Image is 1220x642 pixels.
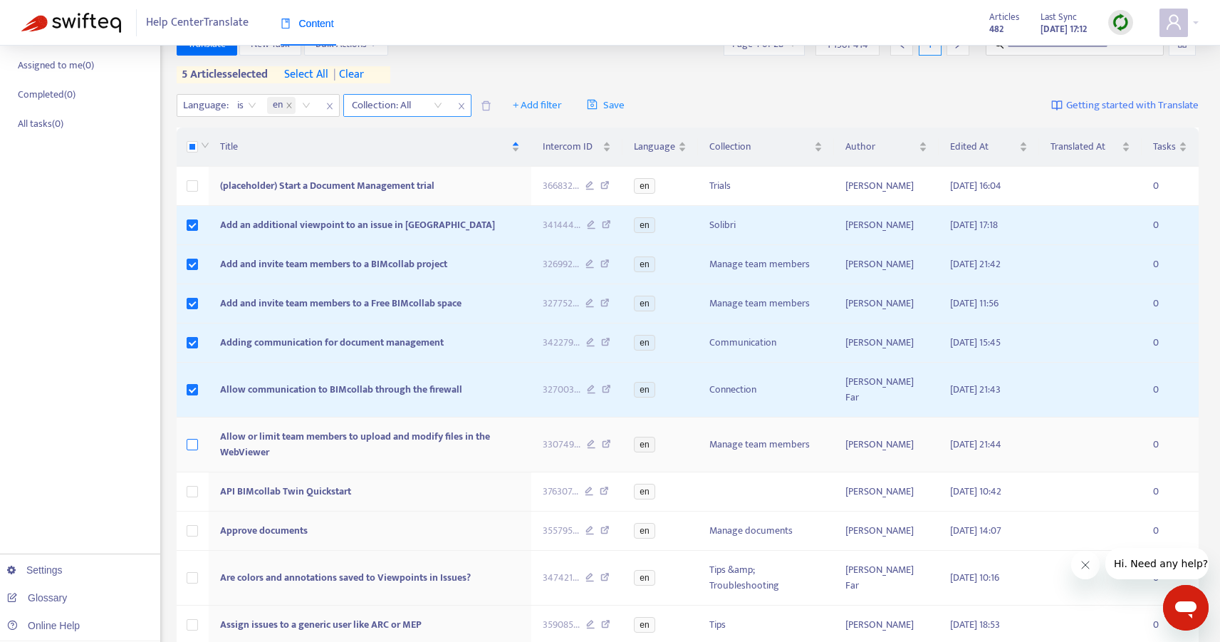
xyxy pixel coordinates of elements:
[177,95,231,116] span: Language :
[220,381,462,398] span: Allow communication to BIMcollab through the firewall
[1050,139,1119,155] span: Translated At
[531,128,623,167] th: Intercom ID
[634,617,655,633] span: en
[698,551,833,606] td: Tips &amp; Troubleshooting
[1165,14,1182,31] span: user
[834,551,939,606] td: [PERSON_NAME] Far
[1041,21,1087,37] strong: [DATE] 17:12
[146,9,249,36] span: Help Center Translate
[543,178,579,194] span: 366832 ...
[827,37,868,52] span: 1 - 15 of 414
[220,334,444,351] span: Adding communication for document management
[1163,585,1209,631] iframe: Button to launch messaging window
[698,284,833,323] td: Manage team members
[220,522,308,539] span: Approve documents
[1039,128,1142,167] th: Translated At
[698,245,833,284] td: Manage team members
[1142,167,1199,206] td: 0
[950,569,999,586] span: [DATE] 10:16
[1142,418,1199,472] td: 0
[634,335,655,351] span: en
[502,94,573,117] button: + Add filter
[939,128,1039,167] th: Edited At
[320,98,339,115] span: close
[634,296,655,311] span: en
[543,437,580,452] span: 330749 ...
[950,334,1001,351] span: [DATE] 15:45
[950,616,1000,633] span: [DATE] 18:53
[834,245,939,284] td: [PERSON_NAME]
[1051,94,1199,117] a: Getting started with Translate
[543,570,579,586] span: 347421 ...
[950,483,1001,499] span: [DATE] 10:42
[1105,548,1209,579] iframe: Message from company
[845,139,916,155] span: Author
[950,256,1001,272] span: [DATE] 21:42
[634,437,655,452] span: en
[634,484,655,499] span: en
[834,512,939,551] td: [PERSON_NAME]
[587,97,625,114] span: Save
[634,178,655,194] span: en
[698,323,833,363] td: Communication
[834,363,939,418] td: [PERSON_NAME] Far
[1142,472,1199,512] td: 0
[220,616,422,633] span: Assign issues to a generic user like ARC or MEP
[1142,128,1199,167] th: Tasks
[220,428,490,460] span: Allow or limit team members to upload and modify files in the WebViewer
[220,256,447,272] span: Add and invite team members to a BIMcollab project
[513,97,562,114] span: + Add filter
[452,98,471,115] span: close
[698,363,833,418] td: Connection
[1153,139,1176,155] span: Tasks
[7,564,63,576] a: Settings
[834,284,939,323] td: [PERSON_NAME]
[950,139,1016,155] span: Edited At
[543,484,578,499] span: 376307 ...
[1051,100,1063,111] img: image-link
[634,570,655,586] span: en
[950,177,1001,194] span: [DATE] 16:04
[7,620,80,631] a: Online Help
[543,617,580,633] span: 359085 ...
[834,472,939,512] td: [PERSON_NAME]
[622,128,698,167] th: Language
[950,295,999,311] span: [DATE] 11:56
[543,296,579,311] span: 327752 ...
[1041,9,1077,25] span: Last Sync
[834,323,939,363] td: [PERSON_NAME]
[220,483,351,499] span: API BIMcollab Twin Quickstart
[634,139,675,155] span: Language
[543,217,580,233] span: 341444 ...
[698,167,833,206] td: Trials
[1142,206,1199,245] td: 0
[950,522,1001,539] span: [DATE] 14:07
[281,19,291,29] span: book
[286,102,293,109] span: close
[220,177,434,194] span: (placeholder) Start a Document Management trial
[634,382,655,398] span: en
[333,65,336,84] span: |
[1142,284,1199,323] td: 0
[220,569,471,586] span: Are colors and annotations saved to Viewpoints in Issues?
[698,206,833,245] td: Solibri
[220,217,495,233] span: Add an additional viewpoint to an issue in [GEOGRAPHIC_DATA]
[1142,512,1199,551] td: 0
[237,95,256,116] span: is
[950,381,1001,398] span: [DATE] 21:43
[1071,551,1100,579] iframe: Close message
[177,66,268,83] span: 5 articles selected
[989,21,1003,37] strong: 482
[543,382,580,398] span: 327003 ...
[18,87,75,102] p: Completed ( 0 )
[543,523,579,539] span: 355795 ...
[1142,323,1199,363] td: 0
[834,128,939,167] th: Author
[1066,98,1199,114] span: Getting started with Translate
[543,257,579,272] span: 326992 ...
[18,58,94,73] p: Assigned to me ( 0 )
[1142,245,1199,284] td: 0
[1112,14,1130,31] img: sync.dc5367851b00ba804db3.png
[709,139,810,155] span: Collection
